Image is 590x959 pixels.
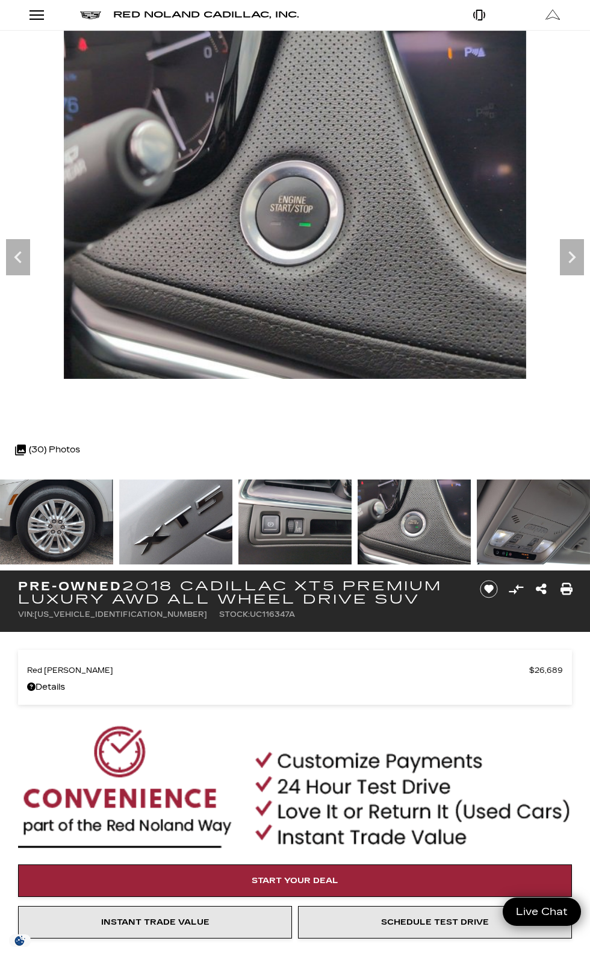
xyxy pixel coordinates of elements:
span: Instant Trade Value [101,917,210,927]
span: Red Noland Cadillac, Inc. [113,10,299,20]
a: Start Your Deal [18,864,572,897]
span: [US_VEHICLE_IDENTIFICATION_NUMBER] [34,610,207,619]
div: (30) Photos [9,436,86,464]
a: Red Noland Cadillac, Inc. [113,11,299,19]
a: Details [27,679,563,696]
button: Compare Vehicle [507,580,525,598]
a: Print this Pre-Owned 2018 Cadillac XT5 Premium Luxury AWD All Wheel Drive SUV [560,581,573,598]
a: Share this Pre-Owned 2018 Cadillac XT5 Premium Luxury AWD All Wheel Drive SUV [536,581,547,598]
button: Save vehicle [476,579,502,599]
section: Click to Open Cookie Consent Modal [6,934,34,947]
a: Live Chat [503,898,581,926]
strong: Pre-Owned [18,579,122,593]
a: Schedule Test Drive [298,906,572,939]
span: Live Chat [510,905,574,919]
span: VIN: [18,610,34,619]
span: UC116347A [250,610,295,619]
a: Red [PERSON_NAME] $26,689 [27,662,563,679]
img: Cadillac logo [80,11,101,19]
div: Next [560,239,584,275]
span: Stock: [219,610,250,619]
div: Previous [6,239,30,275]
img: Used 2018 Radiant Silver Metallic Cadillac Premium Luxury AWD image 27 [119,479,232,565]
img: Used 2018 Radiant Silver Metallic Cadillac Premium Luxury AWD image 30 [477,479,590,565]
span: Red [PERSON_NAME] [27,662,529,679]
span: Start Your Deal [252,876,338,886]
span: Schedule Test Drive [381,917,489,927]
span: $26,689 [529,662,563,679]
img: Opt-Out Icon [6,934,34,947]
img: Used 2018 Radiant Silver Metallic Cadillac Premium Luxury AWD image 28 [238,479,352,565]
a: Instant Trade Value [18,906,292,939]
img: Used 2018 Radiant Silver Metallic Cadillac Premium Luxury AWD image 29 [358,479,471,565]
h1: 2018 Cadillac XT5 Premium Luxury AWD All Wheel Drive SUV [18,579,463,606]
